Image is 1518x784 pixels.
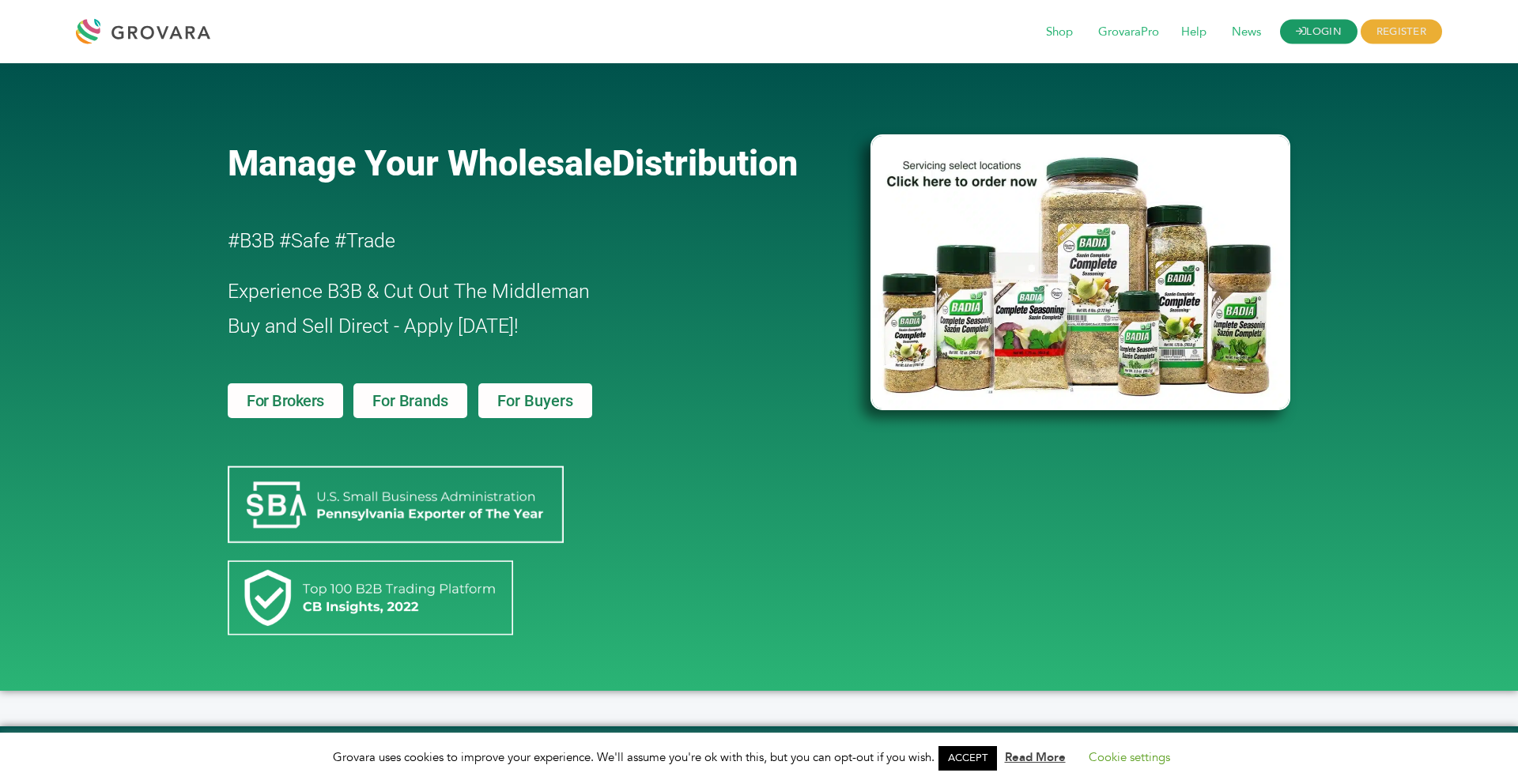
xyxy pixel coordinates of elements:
a: Manage Your WholesaleDistribution [228,142,844,184]
span: GrovaraPro [1087,17,1170,47]
a: Cookie settings [1089,749,1170,765]
span: Grovara uses cookies to improve your experience. We'll assume you're ok with this, but you can op... [333,749,1186,765]
span: Buy and Sell Direct - Apply [DATE]! [228,315,519,337]
h2: #B3B #Safe #Trade [228,224,780,258]
span: News [1221,17,1272,47]
span: Help [1170,17,1218,47]
a: Help [1170,24,1218,41]
span: Distribution [612,142,798,184]
span: Experience B3B & Cut Out The Middleman [228,280,590,303]
a: Read More [1005,749,1066,765]
span: Manage Your Wholesale [228,142,612,184]
a: Shop [1035,24,1084,41]
a: LOGIN [1280,20,1358,44]
a: For Brands [353,383,466,418]
a: GrovaraPro [1087,24,1170,41]
span: For Brands [372,393,447,409]
span: For Brokers [247,393,324,409]
span: Shop [1035,17,1084,47]
a: News [1221,24,1272,41]
a: For Buyers [478,383,592,418]
span: REGISTER [1361,20,1442,44]
a: For Brokers [228,383,343,418]
span: For Buyers [497,393,573,409]
a: ACCEPT [938,746,997,771]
